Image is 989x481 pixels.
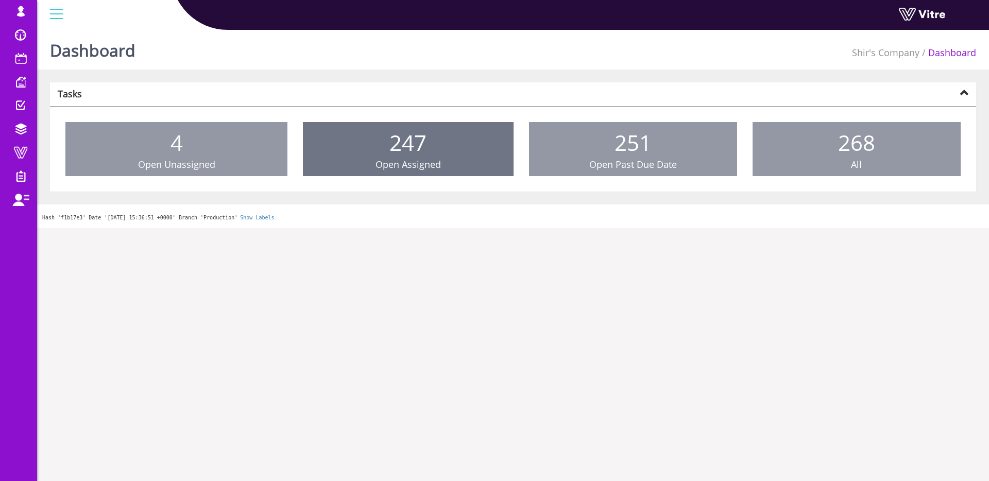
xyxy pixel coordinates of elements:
a: 247 Open Assigned [303,122,513,177]
strong: Tasks [58,88,82,100]
span: Open Assigned [376,158,441,170]
a: 4 Open Unassigned [65,122,287,177]
span: 247 [389,128,427,157]
a: 268 All [753,122,961,177]
span: 251 [615,128,652,157]
a: 251 Open Past Due Date [529,122,737,177]
span: Open Past Due Date [589,158,677,170]
span: 4 [170,128,183,157]
h1: Dashboard [50,26,135,70]
span: 268 [838,128,875,157]
a: Shir's Company [852,46,919,59]
span: Hash 'f1b17e3' Date '[DATE] 15:36:51 +0000' Branch 'Production' [42,215,237,220]
span: All [851,158,862,170]
a: Show Labels [240,215,274,220]
li: Dashboard [919,46,976,60]
span: Open Unassigned [138,158,215,170]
